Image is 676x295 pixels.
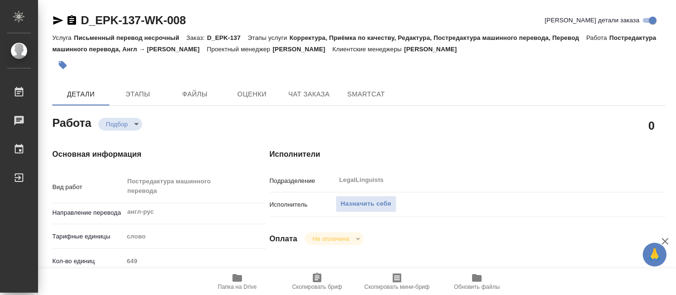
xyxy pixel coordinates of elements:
span: Скопировать бриф [292,284,342,290]
h4: Основная информация [52,149,232,160]
button: Скопировать ссылку для ЯМессенджера [52,15,64,26]
p: Услуга [52,34,74,41]
span: Детали [58,88,104,100]
p: Работа [586,34,609,41]
button: Скопировать бриф [277,268,357,295]
button: Добавить тэг [52,55,73,76]
h4: Дополнительно [270,268,666,279]
h2: 0 [648,117,655,133]
span: Этапы [115,88,161,100]
span: Папка на Drive [218,284,257,290]
button: Не оплачена [309,235,352,243]
input: Пустое поле [124,254,266,268]
button: Скопировать ссылку [66,15,77,26]
button: Обновить файлы [437,268,517,295]
p: [PERSON_NAME] [272,46,332,53]
p: Клиентские менеджеры [332,46,404,53]
p: Тарифные единицы [52,232,124,241]
span: [PERSON_NAME] детали заказа [545,16,639,25]
span: SmartCat [343,88,389,100]
p: Направление перевода [52,208,124,218]
button: Назначить себя [336,196,396,212]
span: Оценки [229,88,275,100]
button: Папка на Drive [197,268,277,295]
span: 🙏 [647,245,663,265]
span: Скопировать мини-бриф [364,284,429,290]
button: 🙏 [643,243,666,266]
div: Подбор [98,118,142,131]
h2: Работа [52,114,91,131]
p: Исполнитель [270,200,336,209]
p: Проектный менеджер [207,46,272,53]
p: Вид работ [52,182,124,192]
p: Заказ: [186,34,207,41]
p: [PERSON_NAME] [404,46,464,53]
h4: Исполнители [270,149,666,160]
p: Подразделение [270,176,336,186]
h4: Оплата [270,233,298,245]
span: Назначить себя [341,199,391,209]
span: Обновить файлы [454,284,500,290]
a: D_EPK-137-WK-008 [81,14,186,27]
div: слово [124,228,266,245]
button: Подбор [103,120,131,128]
p: Кол-во единиц [52,257,124,266]
p: Письменный перевод несрочный [74,34,186,41]
p: Корректура, Приёмка по качеству, Редактура, Постредактура машинного перевода, Перевод [290,34,586,41]
p: Этапы услуги [248,34,290,41]
div: Подбор [305,232,363,245]
p: D_EPK-137 [207,34,248,41]
button: Скопировать мини-бриф [357,268,437,295]
span: Чат заказа [286,88,332,100]
span: Файлы [172,88,218,100]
